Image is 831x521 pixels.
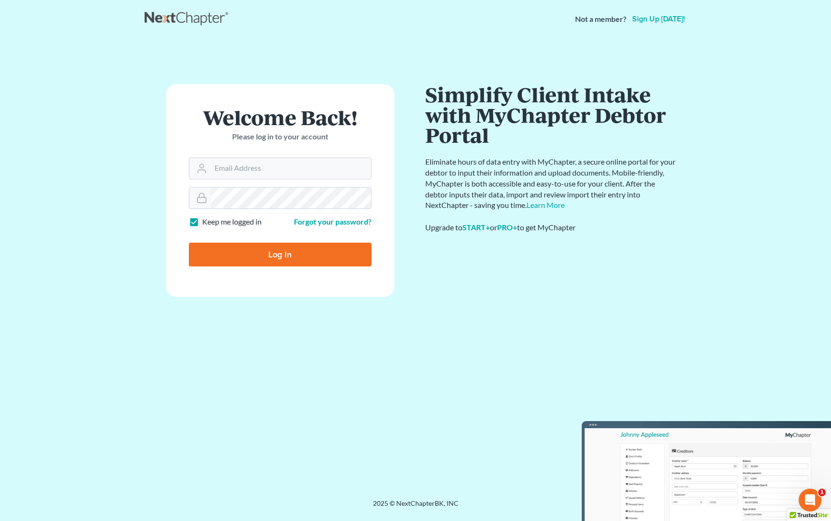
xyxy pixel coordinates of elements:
p: Eliminate hours of data entry with MyChapter, a secure online portal for your debtor to input the... [425,157,677,211]
a: Sign up [DATE]! [630,15,687,23]
a: START+ [462,223,490,232]
div: 2025 © NextChapterBK, INC [145,499,687,516]
span: 1 [818,489,826,496]
a: PRO+ [497,223,517,232]
a: Learn More [527,200,565,209]
div: Upgrade to or to get MyChapter [425,222,677,233]
input: Email Address [211,158,371,179]
a: Forgot your password? [294,217,372,226]
label: Keep me logged in [202,216,262,227]
h1: Welcome Back! [189,107,372,128]
strong: Not a member? [575,14,626,25]
input: Log In [189,243,372,266]
iframe: Intercom live chat [799,489,821,511]
p: Please log in to your account [189,131,372,142]
h1: Simplify Client Intake with MyChapter Debtor Portal [425,84,677,145]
